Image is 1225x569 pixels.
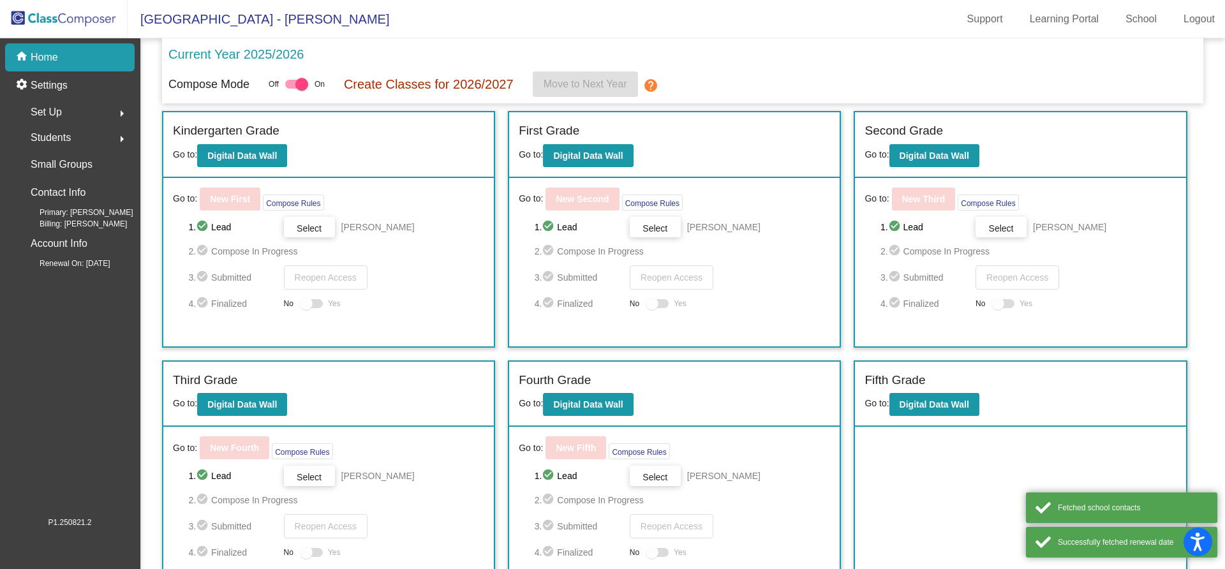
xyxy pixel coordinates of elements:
[957,9,1013,29] a: Support
[173,149,197,159] span: Go to:
[889,144,979,167] button: Digital Data Wall
[297,472,322,482] span: Select
[114,131,130,147] mat-icon: arrow_right
[1058,502,1208,514] div: Fetched school contacts
[865,398,889,408] span: Go to:
[315,78,325,90] span: On
[544,78,627,89] span: Move to Next Year
[543,144,633,167] button: Digital Data Wall
[207,151,277,161] b: Digital Data Wall
[341,469,415,482] span: [PERSON_NAME]
[188,244,484,259] span: 2. Compose In Progress
[284,265,367,290] button: Reopen Access
[168,76,249,93] p: Compose Mode
[880,296,969,311] span: 4. Finalized
[344,75,514,94] p: Create Classes for 2026/2027
[630,265,713,290] button: Reopen Access
[535,219,623,235] span: 1. Lead
[207,399,277,410] b: Digital Data Wall
[542,296,557,311] mat-icon: check_circle
[630,298,639,309] span: No
[295,272,357,283] span: Reopen Access
[188,492,484,508] span: 2. Compose In Progress
[543,393,633,416] button: Digital Data Wall
[687,221,761,233] span: [PERSON_NAME]
[210,194,250,204] b: New First
[976,265,1059,290] button: Reopen Access
[341,221,415,233] span: [PERSON_NAME]
[609,443,669,459] button: Compose Rules
[284,514,367,538] button: Reopen Access
[295,521,357,531] span: Reopen Access
[865,122,943,140] label: Second Grade
[196,468,211,484] mat-icon: check_circle
[519,192,543,205] span: Go to:
[542,519,557,534] mat-icon: check_circle
[900,399,969,410] b: Digital Data Wall
[173,122,279,140] label: Kindergarten Grade
[196,296,211,311] mat-icon: check_circle
[168,45,304,64] p: Current Year 2025/2026
[188,296,277,311] span: 4. Finalized
[188,219,277,235] span: 1. Lead
[196,492,211,508] mat-icon: check_circle
[989,223,1014,233] span: Select
[210,443,259,453] b: New Fourth
[542,244,557,259] mat-icon: check_circle
[641,272,702,283] span: Reopen Access
[1173,9,1225,29] a: Logout
[542,492,557,508] mat-icon: check_circle
[173,441,197,455] span: Go to:
[553,151,623,161] b: Digital Data Wall
[196,519,211,534] mat-icon: check_circle
[900,151,969,161] b: Digital Data Wall
[128,9,389,29] span: [GEOGRAPHIC_DATA] - [PERSON_NAME]
[196,219,211,235] mat-icon: check_circle
[200,188,260,211] button: New First
[196,270,211,285] mat-icon: check_circle
[535,296,623,311] span: 4. Finalized
[173,192,197,205] span: Go to:
[31,129,71,147] span: Students
[31,103,62,121] span: Set Up
[865,371,925,390] label: Fifth Grade
[687,469,761,482] span: [PERSON_NAME]
[19,258,110,269] span: Renewal On: [DATE]
[535,492,831,508] span: 2. Compose In Progress
[31,184,85,202] p: Contact Info
[272,443,332,459] button: Compose Rules
[542,468,557,484] mat-icon: check_circle
[328,545,341,560] span: Yes
[889,393,979,416] button: Digital Data Wall
[196,545,211,560] mat-icon: check_circle
[188,519,277,534] span: 3. Submitted
[556,194,609,204] b: New Second
[976,298,985,309] span: No
[642,472,667,482] span: Select
[519,441,543,455] span: Go to:
[173,371,237,390] label: Third Grade
[19,218,127,230] span: Billing: [PERSON_NAME]
[674,296,687,311] span: Yes
[865,192,889,205] span: Go to:
[197,393,287,416] button: Digital Data Wall
[630,217,681,237] button: Select
[542,545,557,560] mat-icon: check_circle
[31,78,68,93] p: Settings
[892,188,956,211] button: New Third
[880,244,1177,259] span: 2. Compose In Progress
[188,270,277,285] span: 3. Submitted
[553,399,623,410] b: Digital Data Wall
[880,270,969,285] span: 3. Submitted
[519,371,591,390] label: Fourth Grade
[888,296,903,311] mat-icon: check_circle
[269,78,279,90] span: Off
[546,436,606,459] button: New Fifth
[888,219,903,235] mat-icon: check_circle
[1115,9,1167,29] a: School
[888,244,903,259] mat-icon: check_circle
[173,398,197,408] span: Go to:
[197,144,287,167] button: Digital Data Wall
[284,298,293,309] span: No
[263,195,323,211] button: Compose Rules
